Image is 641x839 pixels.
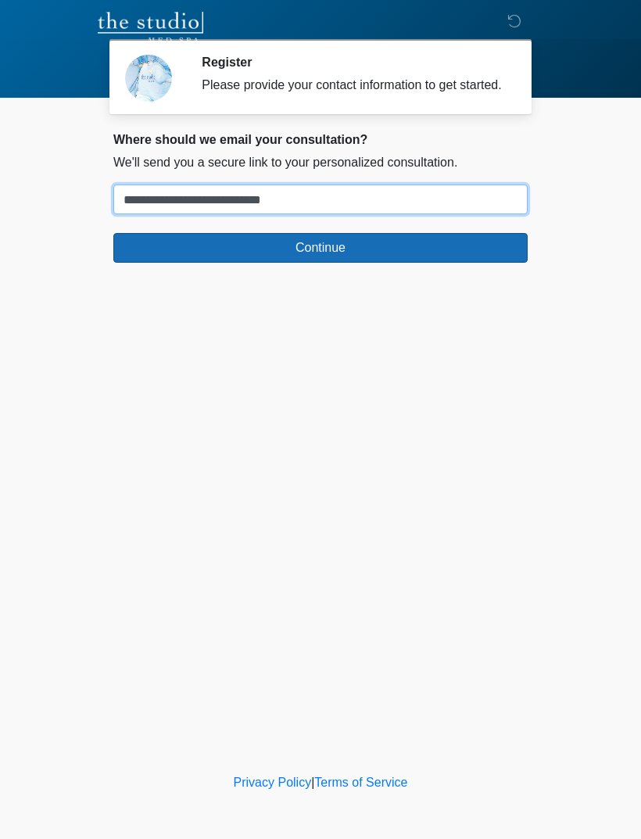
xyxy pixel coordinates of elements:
[311,776,314,789] a: |
[314,776,407,789] a: Terms of Service
[125,55,172,102] img: Agent Avatar
[113,233,528,263] button: Continue
[113,132,528,147] h2: Where should we email your consultation?
[98,12,203,43] img: The Studio Med Spa Logo
[234,776,312,789] a: Privacy Policy
[202,55,504,70] h2: Register
[202,76,504,95] div: Please provide your contact information to get started.
[113,153,528,172] p: We'll send you a secure link to your personalized consultation.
